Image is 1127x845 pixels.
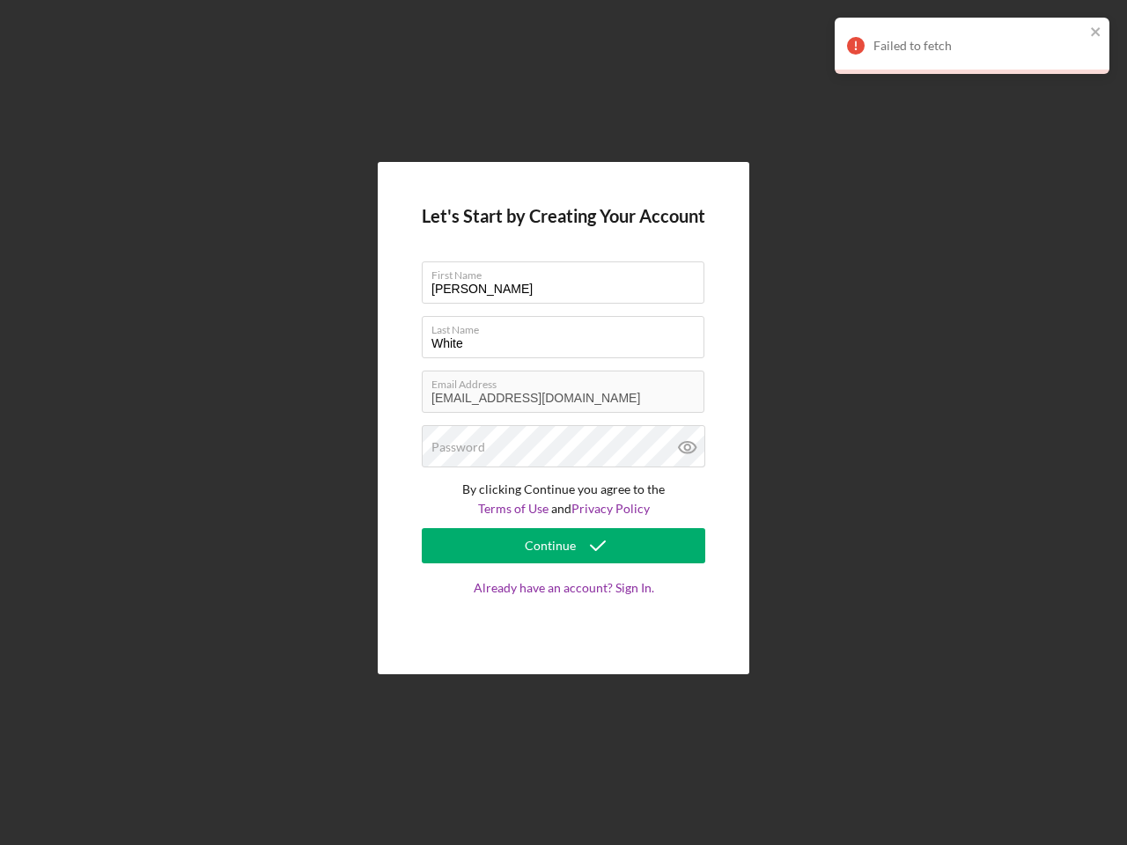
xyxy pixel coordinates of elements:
[422,528,705,563] button: Continue
[525,528,576,563] div: Continue
[873,39,1085,53] div: Failed to fetch
[431,262,704,282] label: First Name
[1090,25,1102,41] button: close
[431,317,704,336] label: Last Name
[431,371,704,391] label: Email Address
[431,440,485,454] label: Password
[422,480,705,519] p: By clicking Continue you agree to the and
[478,501,549,516] a: Terms of Use
[571,501,650,516] a: Privacy Policy
[422,581,705,630] a: Already have an account? Sign In.
[422,206,705,226] h4: Let's Start by Creating Your Account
